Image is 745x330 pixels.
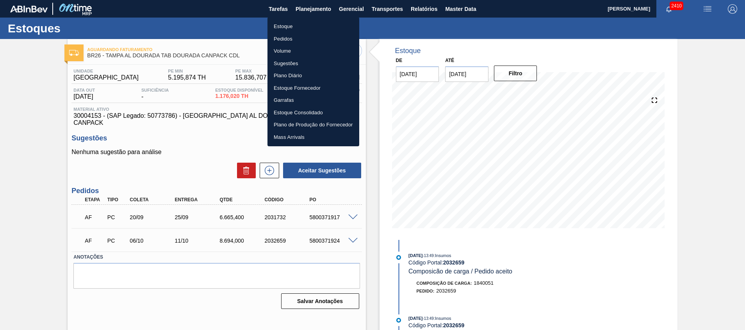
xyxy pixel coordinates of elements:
[267,20,359,33] a: Estoque
[267,33,359,45] a: Pedidos
[267,131,359,144] a: Mass Arrivals
[267,82,359,94] a: Estoque Fornecedor
[267,57,359,70] a: Sugestões
[267,106,359,119] a: Estoque Consolidado
[267,94,359,106] a: Garrafas
[267,69,359,82] a: Plano Diário
[267,45,359,57] a: Volume
[267,119,359,131] a: Plano de Produção do Fornecedor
